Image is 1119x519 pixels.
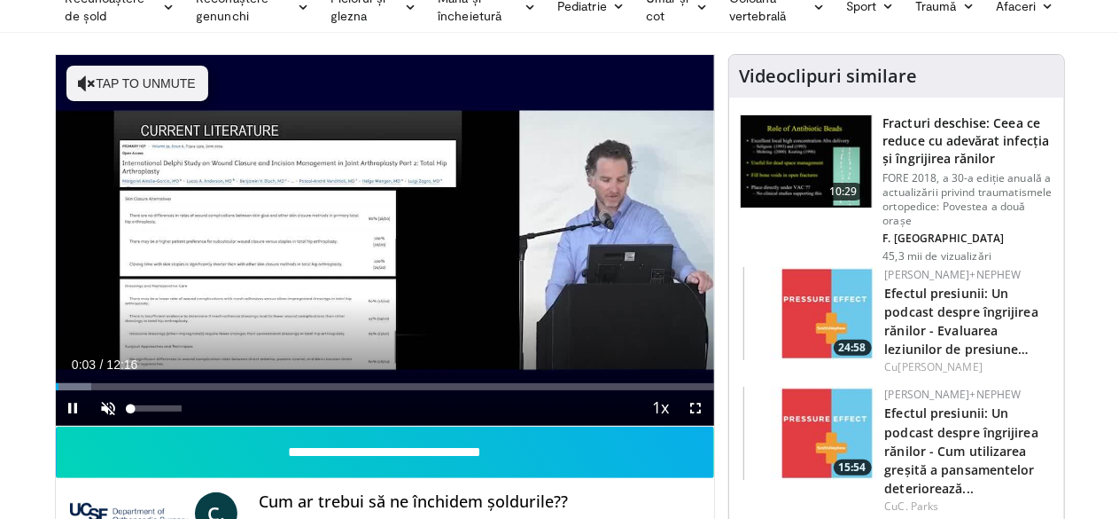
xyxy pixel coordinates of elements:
font: Cu [885,359,898,374]
button: Tap to unmute [66,66,208,101]
a: 15:54 [743,387,876,480]
img: ded7be61-cdd8-40fc-98a3-de551fea390e.150x105_q85_crop-smart_upscale.jpg [741,115,872,208]
a: [PERSON_NAME]+Nephew [885,267,1022,282]
font: F. [GEOGRAPHIC_DATA] [883,231,1005,246]
span: 12:16 [106,358,137,372]
button: Playback Rate [643,390,679,426]
video-js: Video Player [56,55,714,427]
span: / [100,358,104,372]
a: C. Parks [898,499,939,514]
font: Fracturi deschise: Ceea ce reduce cu adevărat infecția și îngrijirea rănilor [883,114,1050,167]
font: 24:58 [839,340,866,355]
a: Efectul presiunii: Un podcast despre îngrijirea rănilor - Cum utilizarea greșită a pansamentelor ... [885,405,1039,496]
button: Unmute [91,390,127,426]
a: Efectul presiunii: Un podcast despre îngrijirea rănilor - Evaluarea leziunilor de presiune… [885,285,1039,358]
font: FORE 2018, a 30-a ediție anuală a actualizării privind traumatismele ortopedice: Povestea a două ... [883,170,1053,228]
font: 15:54 [839,460,866,475]
a: [PERSON_NAME]+Nephew [885,387,1022,402]
a: 24:58 [743,267,876,360]
div: Volume Level [131,405,182,412]
button: Fullscreen [679,390,714,426]
font: Cu [885,499,898,514]
font: Videoclipuri similare [740,64,918,88]
font: Cum ar trebui să ne închidem șoldurile?? [259,491,568,512]
button: Pause [56,390,91,426]
img: 2a658e12-bd38-46e9-9f21-8239cc81ed40.150x105_q85_crop-smart_upscale.jpg [743,267,876,360]
span: 0:03 [72,358,96,372]
font: 10:29 [829,184,858,199]
a: 10:29 Fracturi deschise: Ceea ce reduce cu adevărat infecția și îngrijirea rănilor FORE 2018, a 3... [740,114,1053,263]
img: 61e02083-5525-4adc-9284-c4ef5d0bd3c4.150x105_q85_crop-smart_upscale.jpg [743,387,876,480]
a: [PERSON_NAME] [898,359,983,374]
div: Progress Bar [56,383,714,390]
font: 45,3 mii de vizualizări [883,248,992,263]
